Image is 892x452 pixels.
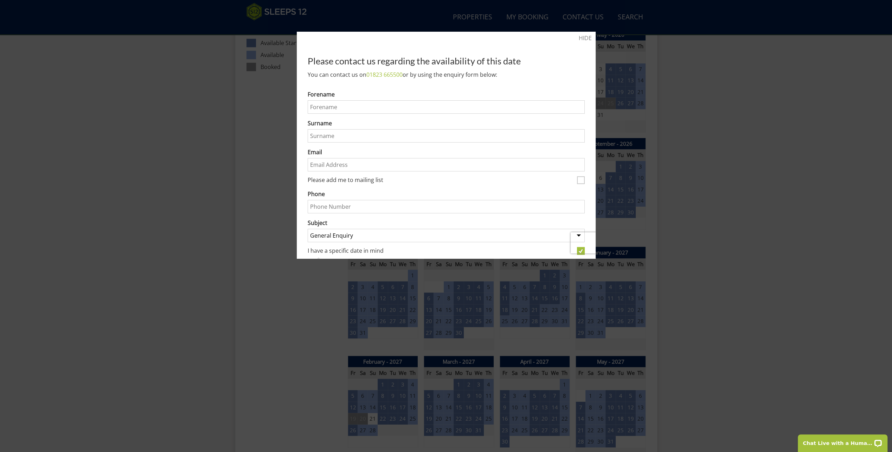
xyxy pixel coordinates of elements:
label: Surname [308,119,585,127]
p: You can contact us on or by using the enquiry form below: [308,70,585,79]
label: Phone [308,190,585,198]
label: I have a specific date in mind [308,247,574,255]
input: Surname [308,129,585,143]
label: Forename [308,90,585,99]
input: Forename [308,100,585,114]
iframe: reCAPTCHA [571,232,661,253]
label: Please add me to mailing list [308,177,574,184]
input: Phone Number [308,200,585,213]
input: Email Address [308,158,585,171]
label: Email [308,148,585,156]
a: HIDE [579,34,592,42]
a: 01823 665500 [366,71,403,79]
h2: Please contact us regarding the availability of this date [308,56,585,66]
iframe: LiveChat chat widget [793,430,892,452]
label: Subject [308,219,585,227]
